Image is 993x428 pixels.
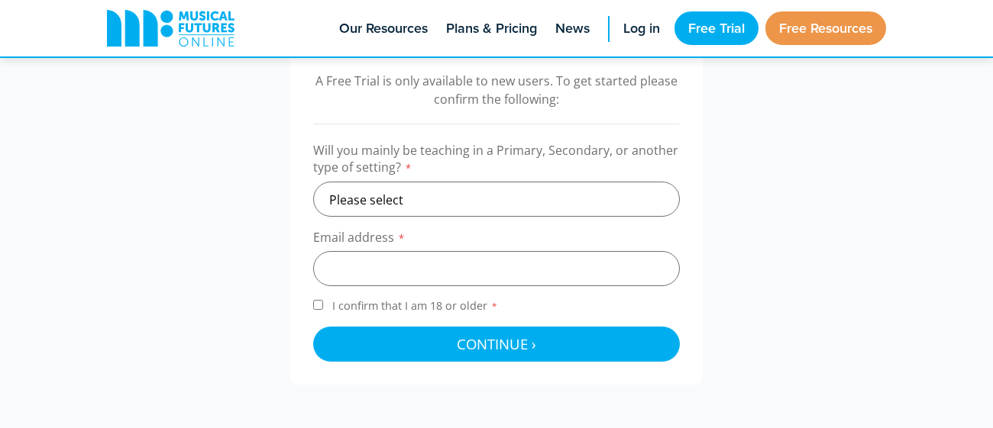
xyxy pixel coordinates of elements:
input: I confirm that I am 18 or older* [313,300,323,310]
span: Our Resources [339,18,428,39]
span: Continue › [457,334,536,353]
a: Free Trial [674,11,758,45]
span: I confirm that I am 18 or older [329,298,501,313]
label: Will you mainly be teaching in a Primary, Secondary, or another type of setting? [313,142,680,182]
button: Continue › [313,327,680,362]
a: Free Resources [765,11,886,45]
label: Email address [313,229,680,251]
span: News [555,18,590,39]
span: Plans & Pricing [446,18,537,39]
span: Log in [623,18,660,39]
p: A Free Trial is only available to new users. To get started please confirm the following: [313,72,680,108]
